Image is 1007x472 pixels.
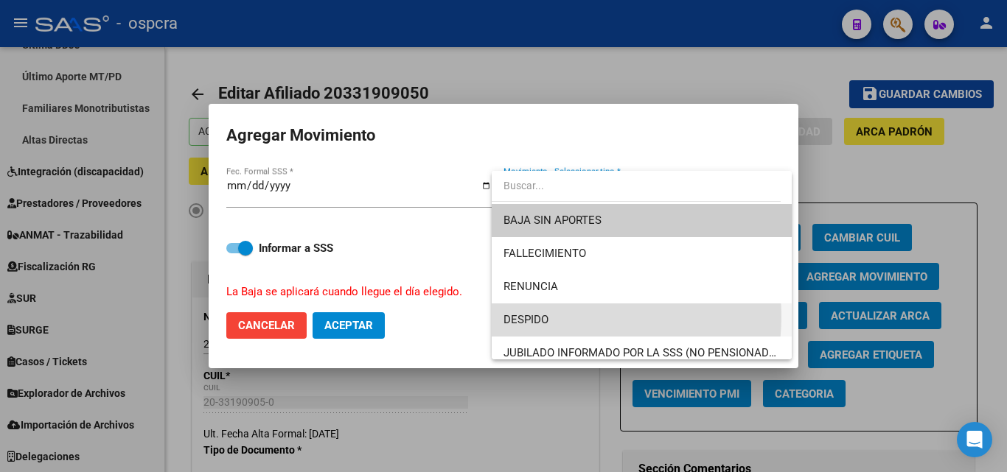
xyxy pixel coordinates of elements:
span: BAJA SIN APORTES [503,214,602,227]
span: DESPIDO [503,313,548,326]
span: JUBILADO INFORMADO POR LA SSS (NO PENSIONADO) [503,346,780,359]
input: dropdown search [492,170,781,201]
span: RENUNCIA [503,280,558,293]
div: Open Intercom Messenger [957,422,992,457]
span: FALLECIMIENTO [503,247,586,260]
